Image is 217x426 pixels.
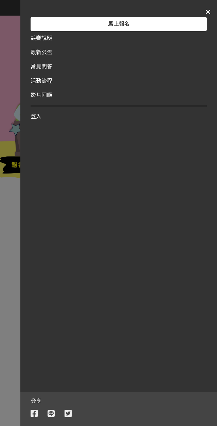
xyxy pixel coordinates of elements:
span: 競賽說明 [31,35,52,41]
span: 分享 [31,397,207,405]
div: 登入 [31,110,207,124]
span: 最新公告 [31,49,52,56]
span: 影片回顧 [31,92,52,98]
span: 馬上報名 [108,21,130,27]
span: 活動流程 [31,78,52,84]
span: 常見問答 [31,63,52,70]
